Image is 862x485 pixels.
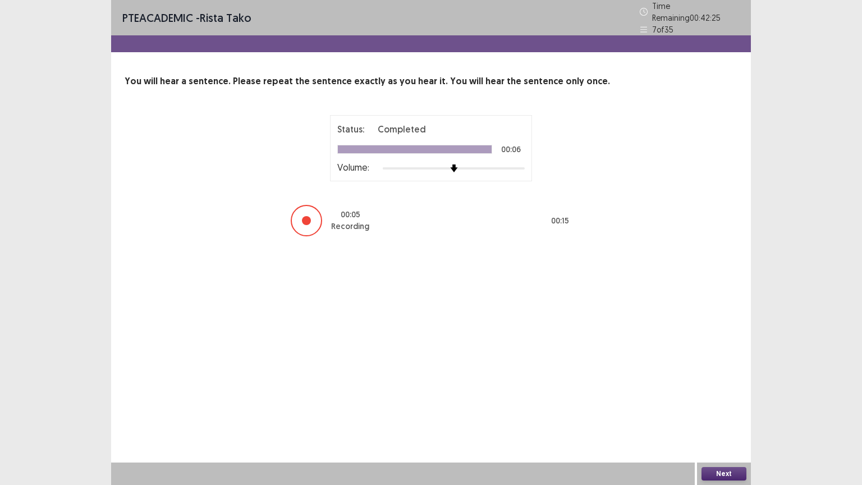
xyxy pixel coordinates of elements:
p: Volume: [337,161,369,174]
p: 00:06 [501,145,521,153]
img: arrow-thumb [450,164,458,172]
span: PTE academic [122,11,193,25]
p: You will hear a sentence. Please repeat the sentence exactly as you hear it. You will hear the se... [125,75,737,88]
p: - Rista Tako [122,10,251,26]
p: 00 : 05 [341,209,360,221]
p: Recording [331,221,369,232]
p: 7 of 35 [652,24,673,35]
p: Status: [337,122,364,136]
p: Completed [378,122,426,136]
button: Next [701,467,746,481]
p: 00 : 15 [551,215,569,227]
